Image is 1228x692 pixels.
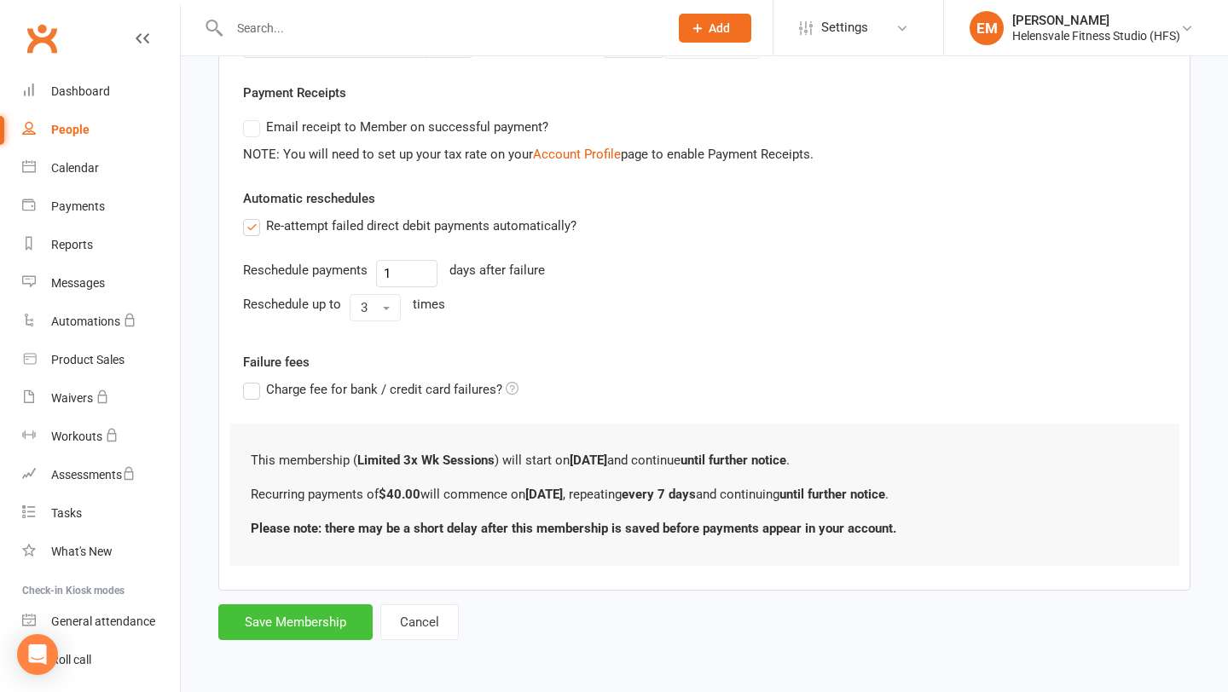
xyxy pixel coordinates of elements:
div: days after failure [449,260,545,280]
span: 3 [361,300,368,315]
span: Charge fee for bank / credit card failures? [266,379,502,397]
div: Tasks [51,506,82,520]
div: General attendance [51,614,155,628]
div: What's New [51,545,113,558]
div: Reports [51,238,93,251]
b: until further notice [681,453,786,468]
div: People [51,123,90,136]
a: General attendance kiosk mode [22,603,180,641]
div: Workouts [51,430,102,443]
a: Product Sales [22,341,180,379]
div: Helensvale Fitness Studio (HFS) [1012,28,1180,43]
a: Payments [22,187,180,226]
div: Dashboard [51,84,110,98]
div: Reschedule payments [243,260,368,280]
b: Please note: there may be a short delay after this membership is saved before payments appear in ... [251,521,896,536]
label: Re-attempt failed direct debit payments automatically? [243,216,576,236]
span: Settings [821,9,868,47]
div: Roll call [51,653,91,666]
input: Search... [224,16,657,40]
div: Reschedule up to [243,294,341,314]
div: Waivers [51,391,93,405]
a: Reports [22,226,180,264]
div: Assessments [51,468,136,482]
p: This membership ( ) will start on and continue . [251,450,1158,470]
a: Tasks [22,494,180,533]
b: Limited 3x Wk Sessions [357,453,495,468]
a: Clubworx [20,17,63,60]
b: [DATE] [525,487,563,502]
div: Open Intercom Messenger [17,634,58,675]
b: every 7 days [622,487,696,502]
p: Recurring payments of will commence on , repeating and continuing . [251,484,1158,505]
button: 3 [350,294,401,321]
label: Automatic reschedules [243,188,375,209]
b: until further notice [779,487,885,502]
b: [DATE] [570,453,607,468]
a: What's New [22,533,180,571]
a: Messages [22,264,180,303]
span: Add [709,21,730,35]
a: Assessments [22,456,180,494]
div: Automations [51,314,120,328]
label: Failure fees [230,352,1179,372]
label: Email receipt to Member on successful payment? [243,117,548,137]
div: [PERSON_NAME] [1012,13,1180,28]
div: Product Sales [51,353,125,366]
a: Account Profile [533,147,621,162]
div: times [413,294,445,314]
a: Waivers [22,379,180,418]
div: Messages [51,276,105,290]
a: Calendar [22,149,180,187]
div: Calendar [51,161,99,175]
button: Add [679,14,751,43]
a: Workouts [22,418,180,456]
a: People [22,111,180,149]
a: Roll call [22,641,180,679]
button: Cancel [380,604,459,640]
a: Dashboard [22,72,180,111]
div: NOTE: You will need to set up your tax rate on your page to enable Payment Receipts. [243,144,1166,164]
button: Save Membership [218,604,373,640]
div: EM [970,11,1004,45]
label: Payment Receipts [243,83,346,103]
div: Payments [51,199,105,213]
a: Automations [22,303,180,341]
b: $40.00 [379,487,420,502]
